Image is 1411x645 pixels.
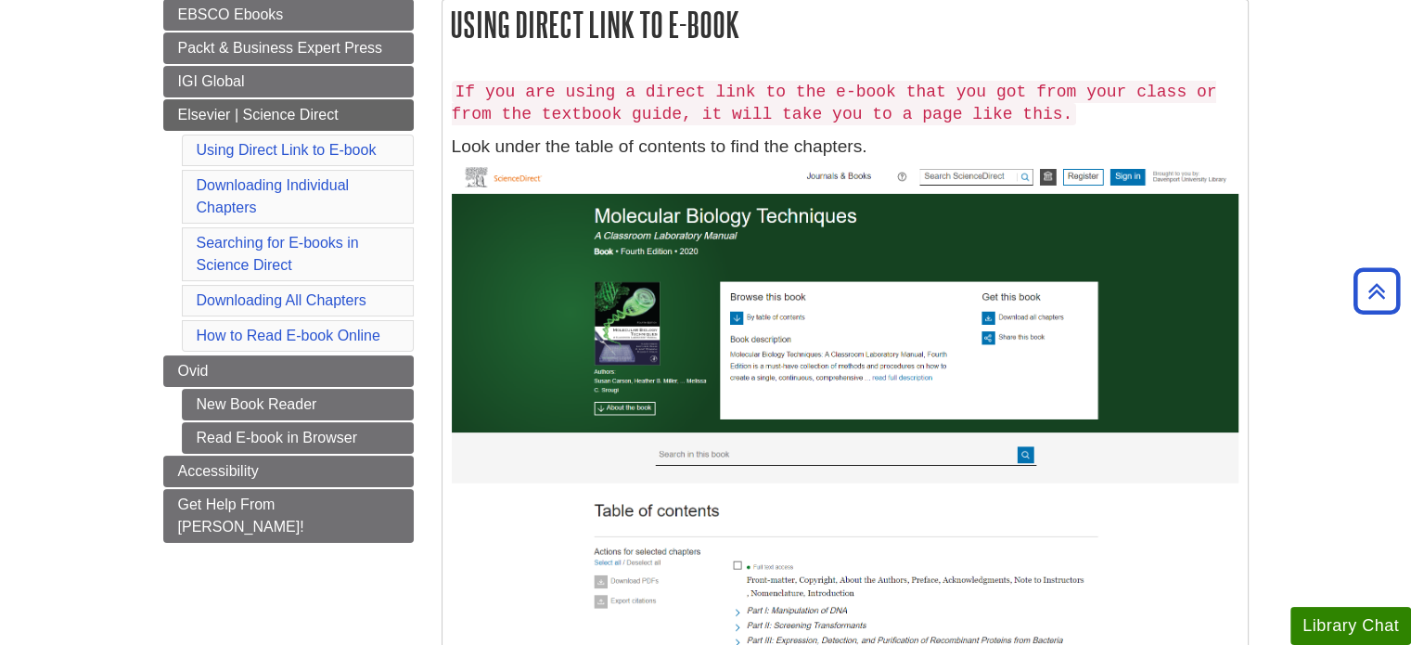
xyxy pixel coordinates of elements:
[178,363,209,379] span: Ovid
[197,177,350,215] a: Downloading Individual Chapters
[178,6,284,22] span: EBSCO Ebooks
[1290,607,1411,645] button: Library Chat
[1347,278,1406,303] a: Back to Top
[178,73,245,89] span: IGI Global
[178,107,339,123] span: Elsevier | Science Direct
[178,40,383,56] span: Packt & Business Expert Press
[163,99,414,131] a: Elsevier | Science Direct
[163,66,414,97] a: IGI Global
[197,235,359,273] a: Searching for E-books in Science Direct
[197,142,377,158] a: Using Direct Link to E-book
[178,463,259,479] span: Accessibility
[163,355,414,387] a: Ovid
[452,81,1217,125] code: If you are using a direct link to the e-book that you got from your class or from the textbook gu...
[178,497,304,535] span: Get Help From [PERSON_NAME]!
[197,328,380,343] a: How to Read E-book Online
[197,292,366,308] a: Downloading All Chapters
[163,489,414,543] a: Get Help From [PERSON_NAME]!
[163,456,414,487] a: Accessibility
[163,32,414,64] a: Packt & Business Expert Press
[182,389,414,420] a: New Book Reader
[182,422,414,454] a: Read E-book in Browser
